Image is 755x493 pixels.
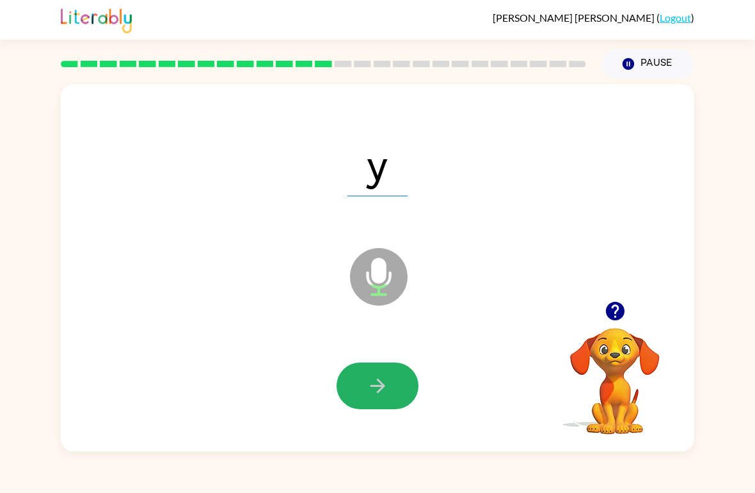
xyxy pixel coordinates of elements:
[601,49,694,79] button: Pause
[551,308,679,436] video: Your browser must support playing .mp4 files to use Literably. Please try using another browser.
[493,12,656,24] span: [PERSON_NAME] [PERSON_NAME]
[660,12,691,24] a: Logout
[493,12,694,24] div: ( )
[61,5,132,33] img: Literably
[347,130,408,196] span: y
